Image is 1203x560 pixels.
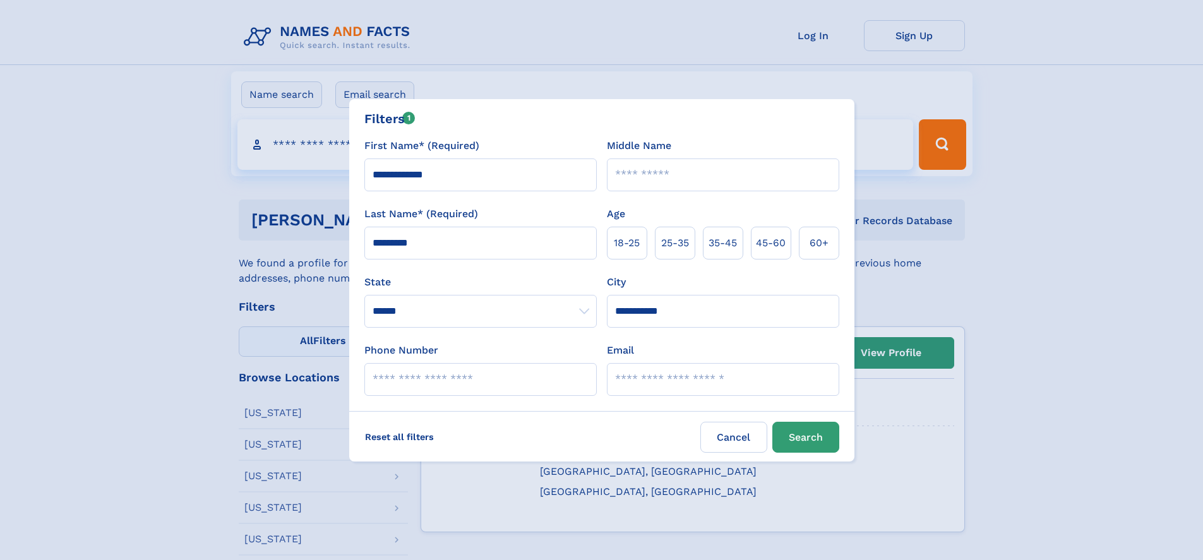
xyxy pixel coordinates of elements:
span: 45‑60 [756,235,786,251]
label: First Name* (Required) [364,138,479,153]
span: 25‑35 [661,235,689,251]
button: Search [772,422,839,453]
label: Phone Number [364,343,438,358]
label: State [364,275,597,290]
label: Middle Name [607,138,671,153]
label: Cancel [700,422,767,453]
label: City [607,275,626,290]
span: 35‑45 [709,235,737,251]
span: 60+ [810,235,829,251]
label: Email [607,343,634,358]
label: Reset all filters [357,422,442,452]
label: Age [607,206,625,222]
span: 18‑25 [614,235,640,251]
label: Last Name* (Required) [364,206,478,222]
div: Filters [364,109,416,128]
